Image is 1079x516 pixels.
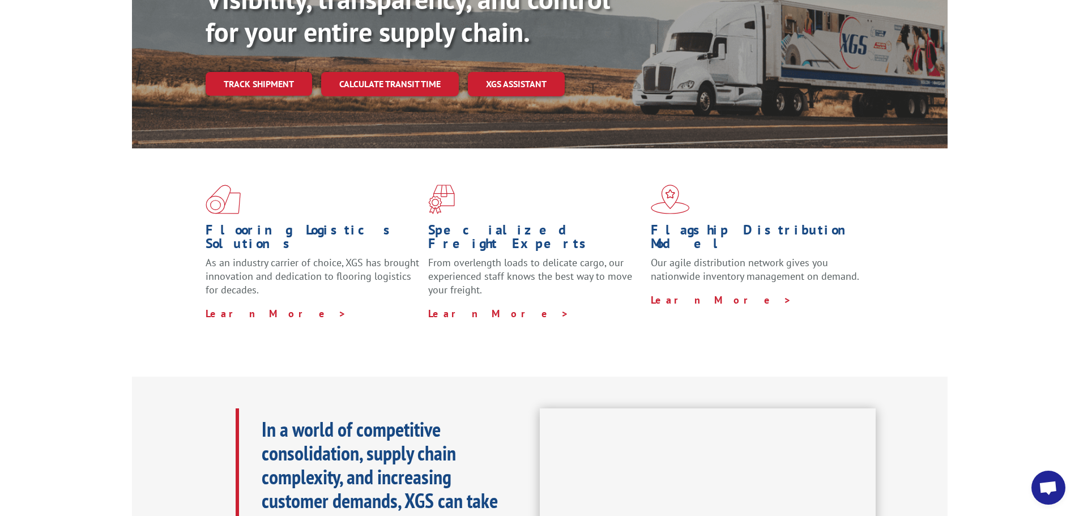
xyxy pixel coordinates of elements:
[206,72,312,96] a: Track shipment
[428,307,569,320] a: Learn More >
[651,293,792,306] a: Learn More >
[1031,471,1065,505] div: Open chat
[651,223,865,256] h1: Flagship Distribution Model
[428,256,642,306] p: From overlength loads to delicate cargo, our experienced staff knows the best way to move your fr...
[206,256,419,296] span: As an industry carrier of choice, XGS has brought innovation and dedication to flooring logistics...
[428,223,642,256] h1: Specialized Freight Experts
[206,223,420,256] h1: Flooring Logistics Solutions
[651,256,859,283] span: Our agile distribution network gives you nationwide inventory management on demand.
[468,72,565,96] a: XGS ASSISTANT
[428,185,455,214] img: xgs-icon-focused-on-flooring-red
[651,185,690,214] img: xgs-icon-flagship-distribution-model-red
[321,72,459,96] a: Calculate transit time
[206,185,241,214] img: xgs-icon-total-supply-chain-intelligence-red
[206,307,347,320] a: Learn More >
